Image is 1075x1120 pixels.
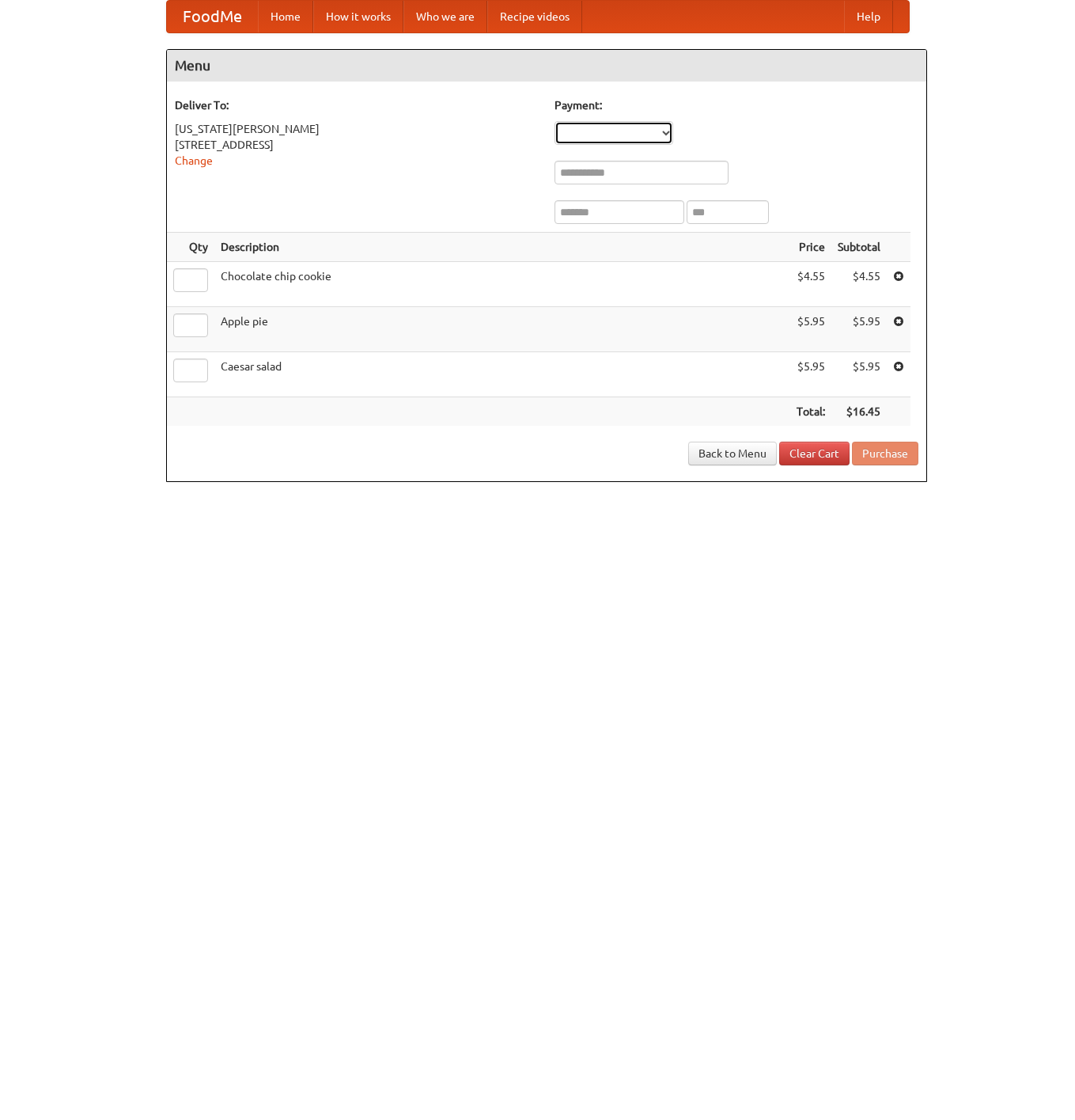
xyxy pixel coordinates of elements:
h5: Deliver To: [175,97,539,113]
a: How it works [313,1,403,32]
button: Purchase [852,442,918,465]
a: Home [258,1,313,32]
th: Description [214,233,790,262]
div: [STREET_ADDRESS] [175,137,539,153]
td: Chocolate chip cookie [214,262,790,307]
a: Back to Menu [688,442,777,465]
th: Qty [167,233,214,262]
h5: Payment: [555,97,918,113]
a: FoodMe [167,1,258,32]
a: Recipe videos [487,1,582,32]
div: [US_STATE][PERSON_NAME] [175,121,539,137]
a: Help [844,1,893,32]
td: $5.95 [831,352,887,397]
td: $5.95 [790,307,831,352]
td: $5.95 [790,352,831,397]
td: $4.55 [790,262,831,307]
a: Who we are [403,1,487,32]
td: $5.95 [831,307,887,352]
th: Price [790,233,831,262]
a: Clear Cart [779,442,850,465]
a: Change [175,154,213,167]
th: $16.45 [831,397,887,427]
td: Caesar salad [214,352,790,397]
td: $4.55 [831,262,887,307]
td: Apple pie [214,307,790,352]
th: Subtotal [831,233,887,262]
h4: Menu [167,50,926,82]
th: Total: [790,397,831,427]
